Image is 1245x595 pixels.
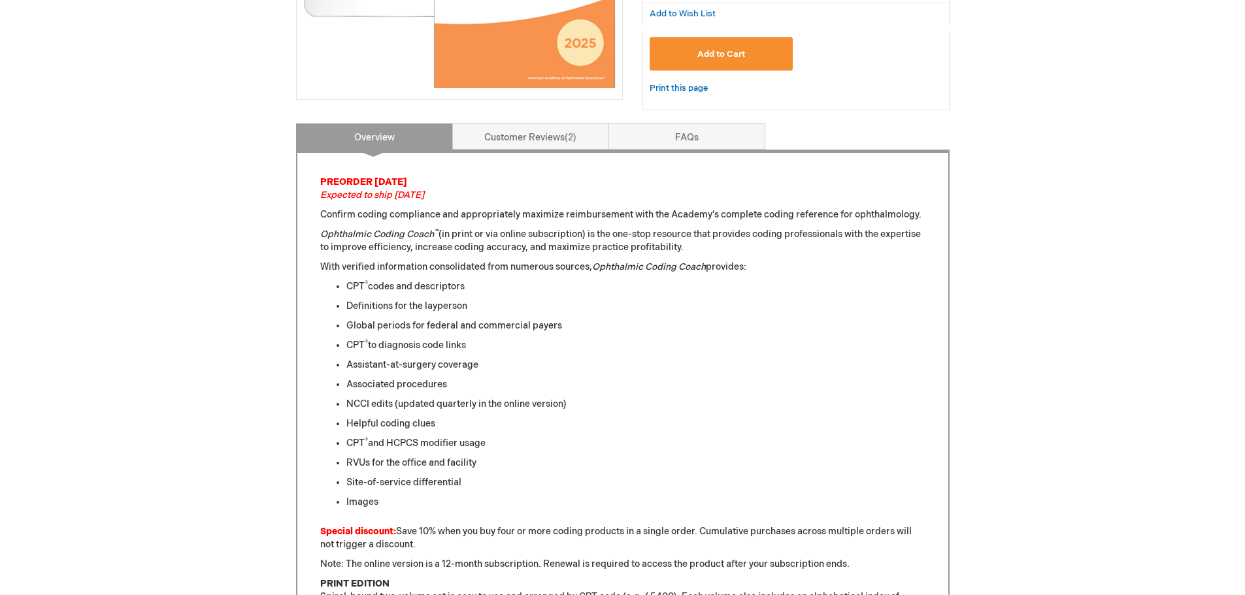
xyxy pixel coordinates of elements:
[697,49,745,59] span: Add to Cart
[650,37,793,71] button: Add to Cart
[320,189,424,201] em: Expected to ship [DATE]
[565,132,576,143] span: 2
[346,496,925,509] li: Images
[434,228,439,236] sup: ™
[346,398,925,411] li: NCCI edits (updated quarterly in the online version)
[320,578,390,589] strong: PRINT EDITION
[296,123,453,150] a: Overview
[320,176,407,187] strong: PREORDER [DATE]
[650,80,708,97] a: Print this page
[592,261,706,272] em: Ophthalmic Coding Coach
[320,526,396,537] strong: Special discount:
[365,280,368,288] sup: ®
[320,558,925,571] p: Note: The online version is a 12-month subscription. Renewal is required to access the product af...
[320,229,439,240] em: Ophthalmic Coding Coach
[320,525,925,551] p: Save 10% when you buy four or more coding products in a single order. Cumulative purchases across...
[320,228,925,254] p: (in print or via online subscription) is the one-stop resource that provides coding professionals...
[346,339,925,352] li: CPT to diagnosis code links
[346,378,925,391] li: Associated procedures
[346,359,925,372] li: Assistant-at-surgery coverage
[608,123,765,150] a: FAQs
[346,437,925,450] li: CPT and HCPCS modifier usage
[346,417,925,430] li: Helpful coding clues
[320,208,925,221] p: Confirm coding compliance and appropriately maximize reimbursement with the Academy’s complete co...
[346,319,925,332] li: Global periods for federal and commercial payers
[346,300,925,313] li: Definitions for the layperson
[320,261,925,274] p: With verified information consolidated from numerous sources, provides:
[346,476,925,489] li: Site-of-service differential
[346,457,925,470] li: RVUs for the office and facility
[452,123,609,150] a: Customer Reviews2
[346,280,925,293] li: CPT codes and descriptors
[650,8,716,19] a: Add to Wish List
[365,437,368,445] sup: ®
[365,339,368,347] sup: ®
